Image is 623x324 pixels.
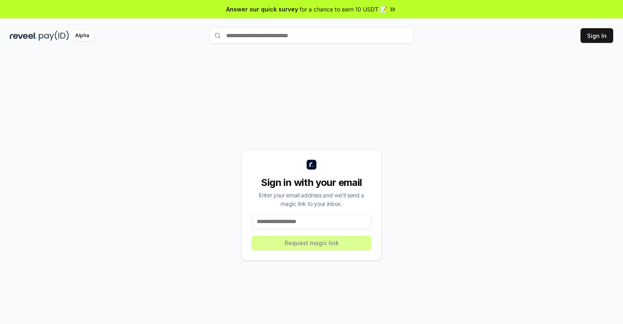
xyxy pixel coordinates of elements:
[307,160,316,170] img: logo_small
[251,191,372,208] div: Enter your email address and we’ll send a magic link to your inbox.
[71,31,93,41] div: Alpha
[226,5,298,13] span: Answer our quick survey
[10,31,37,41] img: reveel_dark
[39,31,69,41] img: pay_id
[251,176,372,189] div: Sign in with your email
[300,5,387,13] span: for a chance to earn 10 USDT 📝
[581,28,613,43] button: Sign In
